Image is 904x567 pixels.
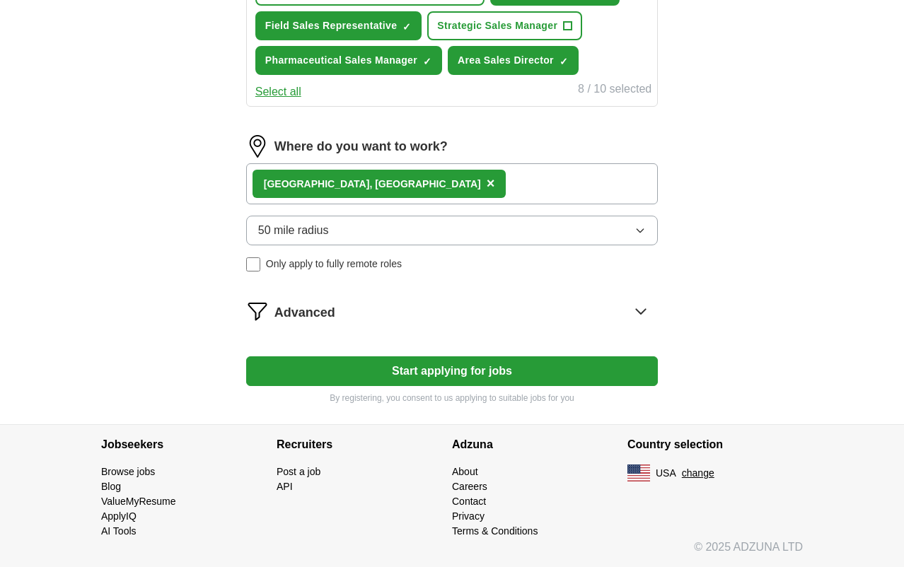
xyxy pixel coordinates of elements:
[452,496,486,507] a: Contact
[560,56,568,67] span: ✓
[246,257,260,271] input: Only apply to fully remote roles
[246,135,269,158] img: location.png
[448,46,579,75] button: Area Sales Director✓
[627,464,650,481] img: US flag
[246,356,658,386] button: Start applying for jobs
[264,177,481,192] div: [GEOGRAPHIC_DATA], [GEOGRAPHIC_DATA]
[452,481,487,492] a: Careers
[437,18,557,33] span: Strategic Sales Manager
[402,21,411,33] span: ✓
[274,137,448,156] label: Where do you want to work?
[255,46,442,75] button: Pharmaceutical Sales Manager✓
[90,539,814,567] div: © 2025 ADZUNA LTD
[255,11,422,40] button: Field Sales Representative✓
[274,303,335,322] span: Advanced
[101,466,155,477] a: Browse jobs
[682,466,714,481] button: change
[246,392,658,404] p: By registering, you consent to us applying to suitable jobs for you
[487,175,495,191] span: ×
[258,222,329,239] span: 50 mile radius
[487,173,495,194] button: ×
[277,466,320,477] a: Post a job
[452,525,538,537] a: Terms & Conditions
[265,53,417,68] span: Pharmaceutical Sales Manager
[578,81,651,100] div: 8 / 10 selected
[458,53,554,68] span: Area Sales Director
[266,257,402,271] span: Only apply to fully remote roles
[101,496,176,507] a: ValueMyResume
[452,466,478,477] a: About
[246,216,658,245] button: 50 mile radius
[423,56,431,67] span: ✓
[627,425,803,464] h4: Country selection
[246,300,269,322] img: filter
[101,525,137,537] a: AI Tools
[277,481,293,492] a: API
[427,11,582,40] button: Strategic Sales Manager
[101,510,137,522] a: ApplyIQ
[265,18,398,33] span: Field Sales Representative
[452,510,485,522] a: Privacy
[656,466,676,481] span: USA
[255,83,301,100] button: Select all
[101,481,121,492] a: Blog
